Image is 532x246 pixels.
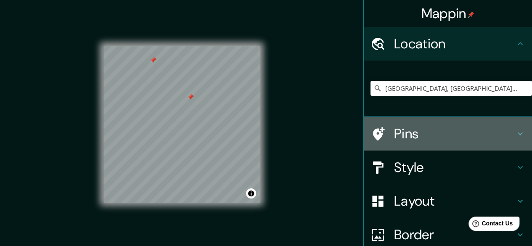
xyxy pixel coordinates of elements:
[364,27,532,61] div: Location
[364,151,532,184] div: Style
[394,226,515,243] h4: Border
[103,46,260,203] canvas: Map
[457,213,523,237] iframe: Help widget launcher
[371,81,532,96] input: Pick your city or area
[246,188,256,198] button: Toggle attribution
[394,125,515,142] h4: Pins
[421,5,475,22] h4: Mappin
[468,11,474,18] img: pin-icon.png
[364,117,532,151] div: Pins
[364,184,532,218] div: Layout
[394,193,515,209] h4: Layout
[394,35,515,52] h4: Location
[394,159,515,176] h4: Style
